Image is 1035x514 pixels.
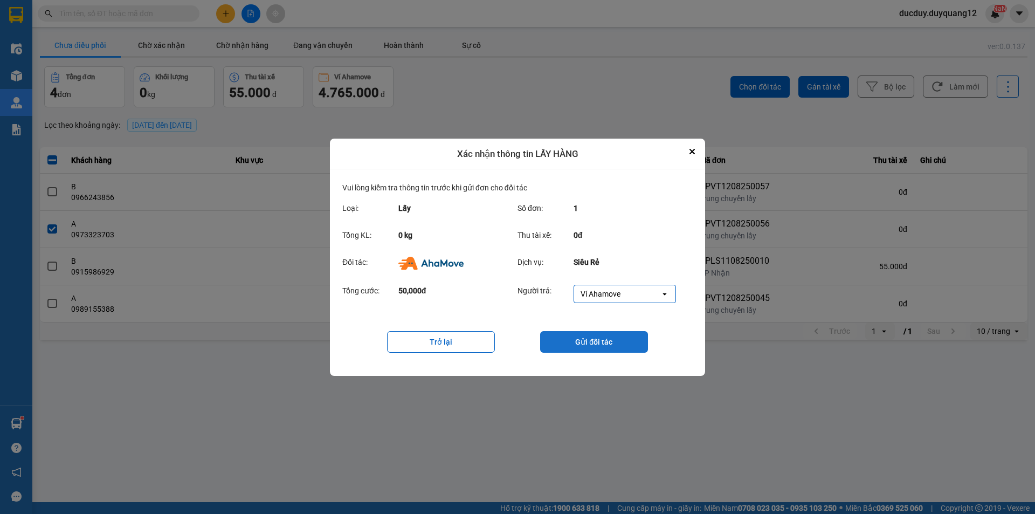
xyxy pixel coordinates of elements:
div: Loại: [342,202,398,214]
div: Ví Ahamove [581,289,620,299]
div: Đối tác: [342,256,398,269]
div: Siêu Rẻ [574,256,682,269]
div: Dịch vụ: [517,256,574,269]
button: Close [686,145,699,158]
div: dialog [330,139,705,376]
button: Gửi đối tác [540,331,648,353]
div: 0 kg [398,229,507,241]
div: Vui lòng kiểm tra thông tin trước khi gửi đơn cho đối tác [342,182,693,198]
div: Lấy [398,202,507,214]
div: Số đơn: [517,202,574,214]
div: Thu tài xế: [517,229,574,241]
div: Tổng KL: [342,229,398,241]
svg: open [660,290,669,298]
img: Ahamove [398,257,464,270]
div: 0đ [574,229,682,241]
div: 50,000đ [398,285,507,303]
div: Người trả: [517,285,574,303]
div: 1 [574,202,682,214]
div: Tổng cước: [342,285,398,303]
button: Trở lại [387,331,495,353]
div: Xác nhận thông tin LẤY HÀNG [330,139,705,170]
